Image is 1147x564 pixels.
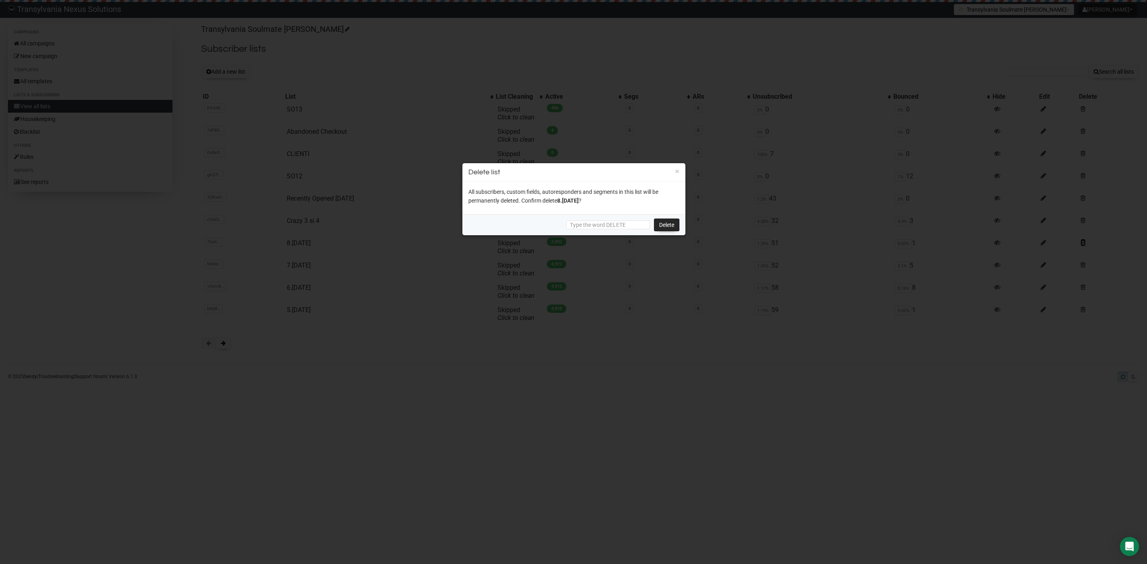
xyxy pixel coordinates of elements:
[468,167,679,178] h3: Delete list
[566,221,650,229] input: Type the word DELETE
[675,168,679,175] button: ×
[654,219,679,231] a: Delete
[557,197,579,204] span: 8.[DATE]
[468,187,679,205] p: All subscribers, custom fields, autoresponders and segments in this list will be permanently dele...
[1120,537,1139,556] div: Open Intercom Messenger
